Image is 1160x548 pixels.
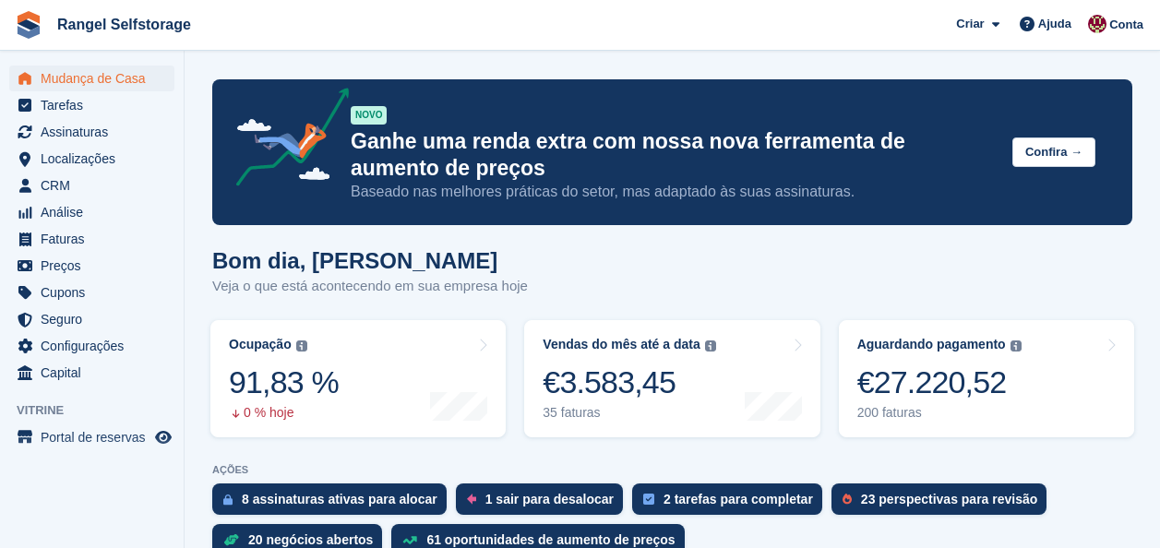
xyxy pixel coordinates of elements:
[41,92,151,118] span: Tarefas
[242,492,437,506] div: 8 assinaturas ativas para alocar
[41,280,151,305] span: Cupons
[1011,340,1022,351] img: icon-info-grey-7440780725fd019a000dd9b08b2336e03edf1995a4989e88bcd33f0948082b44.svg
[402,536,417,544] img: price_increase_opportunities-93ffe204e8149a01c8c9dc8f82e8f89637d9d84a8eef4429ea346261dce0b2c0.svg
[9,66,174,91] a: menu
[543,405,715,421] div: 35 faturas
[467,494,476,505] img: move_outs_to_deallocate_icon-f764333ba52eb49d3ac5e1228854f67142a1ed5810a6f6cc68b1a99e826820c5.svg
[9,226,174,252] a: menu
[41,360,151,386] span: Capital
[861,492,1037,506] div: 23 perspectivas para revisão
[664,492,813,506] div: 2 tarefas para completar
[9,119,174,145] a: menu
[351,128,998,182] p: Ganhe uma renda extra com nossa nova ferramenta de aumento de preços
[41,119,151,145] span: Assinaturas
[221,88,350,193] img: price-adjustments-announcement-icon-8257ccfd72463d97f412b2fc003d46551f7dbcb40ab6d574587a9cd5c0d94...
[296,340,307,351] img: icon-info-grey-7440780725fd019a000dd9b08b2336e03edf1995a4989e88bcd33f0948082b44.svg
[351,106,387,125] div: NOVO
[15,11,42,39] img: stora-icon-8386f47178a22dfd0bd8f6a31ec36ba5ce8667c1dd55bd0f319d3a0aa187defe.svg
[705,340,716,351] img: icon-info-grey-7440780725fd019a000dd9b08b2336e03edf1995a4989e88bcd33f0948082b44.svg
[1109,16,1143,34] span: Conta
[839,320,1134,437] a: Aguardando pagamento €27.220,52 200 faturas
[229,363,339,401] div: 91,83 %
[485,492,614,506] div: 1 sair para desalocar
[212,248,528,273] h1: Bom dia, [PERSON_NAME]
[9,92,174,118] a: menu
[351,182,998,202] p: Baseado nas melhores práticas do setor, mas adaptado às suas assinaturas.
[212,464,1132,476] p: AÇÕES
[857,363,1022,401] div: €27.220,52
[9,360,174,386] a: menu
[857,405,1022,421] div: 200 faturas
[9,173,174,198] a: menu
[543,337,700,352] div: Vendas do mês até a data
[9,333,174,359] a: menu
[248,532,373,547] div: 20 negócios abertos
[426,532,675,547] div: 61 oportunidades de aumento de preços
[210,320,506,437] a: Ocupação 91,83 % 0 % hoje
[41,253,151,279] span: Preços
[956,15,984,33] span: Criar
[41,226,151,252] span: Faturas
[17,401,184,420] span: Vitrine
[1038,15,1071,33] span: Ajuda
[643,494,654,505] img: task-75834270c22a3079a89374b754ae025e5fb1db73e45f91037f5363f120a921f8.svg
[843,494,852,505] img: prospect-51fa495bee0391a8d652442698ab0144808aea92771e9ea1ae160a38d050c398.svg
[41,173,151,198] span: CRM
[229,337,292,352] div: Ocupação
[223,533,239,546] img: deal-1b604bf984904fb50ccaf53a9ad4b4a5d6e5aea283cecdc64d6e3604feb123c2.svg
[41,199,151,225] span: Análise
[1012,137,1095,168] button: Confira →
[9,280,174,305] a: menu
[50,9,198,40] a: Rangel Selfstorage
[41,66,151,91] span: Mudança de Casa
[9,424,174,450] a: menu
[41,424,151,450] span: Portal de reservas
[212,483,456,524] a: 8 assinaturas ativas para alocar
[229,405,339,421] div: 0 % hoje
[524,320,819,437] a: Vendas do mês até a data €3.583,45 35 faturas
[1088,15,1106,33] img: Diana Moreira
[41,306,151,332] span: Seguro
[543,363,715,401] div: €3.583,45
[456,483,632,524] a: 1 sair para desalocar
[9,306,174,332] a: menu
[857,337,1006,352] div: Aguardando pagamento
[152,426,174,448] a: Loja de pré-visualização
[9,199,174,225] a: menu
[632,483,831,524] a: 2 tarefas para completar
[41,146,151,172] span: Localizações
[41,333,151,359] span: Configurações
[223,494,233,506] img: active_subscription_to_allocate_icon-d502201f5373d7db506a760aba3b589e785aa758c864c3986d89f69b8ff3...
[831,483,1056,524] a: 23 perspectivas para revisão
[9,146,174,172] a: menu
[9,253,174,279] a: menu
[212,276,528,297] p: Veja o que está acontecendo em sua empresa hoje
